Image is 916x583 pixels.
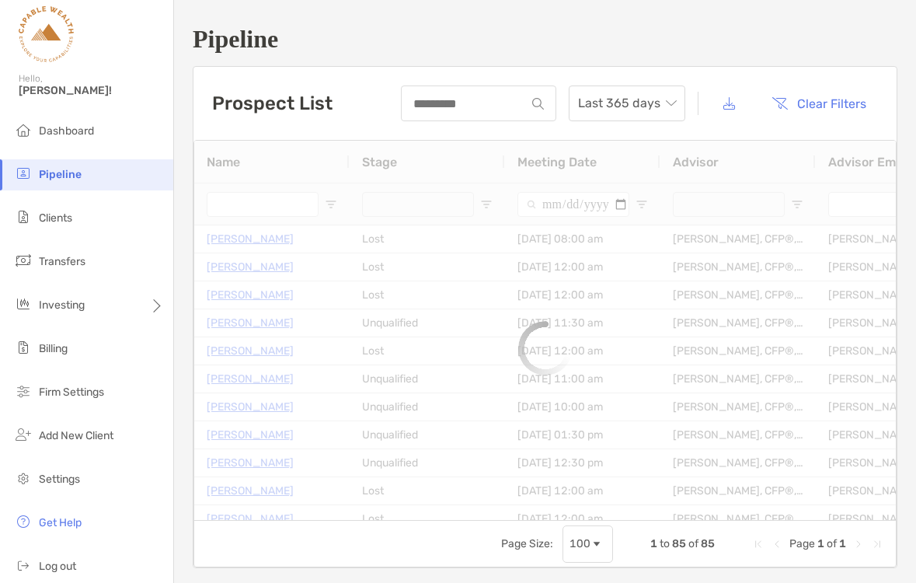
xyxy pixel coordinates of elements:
span: to [660,537,670,550]
img: settings icon [14,469,33,487]
span: Pipeline [39,168,82,181]
span: 85 [701,537,715,550]
div: Last Page [871,538,883,550]
h3: Prospect List [212,93,333,114]
span: Dashboard [39,124,94,138]
h1: Pipeline [193,25,897,54]
img: investing icon [14,295,33,313]
span: Last 365 days [578,86,676,120]
img: billing icon [14,338,33,357]
span: 1 [650,537,657,550]
span: Get Help [39,516,82,529]
img: add_new_client icon [14,425,33,444]
img: get-help icon [14,512,33,531]
span: 1 [817,537,824,550]
div: 100 [569,537,590,550]
span: Log out [39,560,76,573]
span: Investing [39,298,85,312]
span: Page [789,537,815,550]
img: pipeline icon [14,164,33,183]
img: transfers icon [14,251,33,270]
span: Clients [39,211,72,225]
span: 85 [672,537,686,550]
img: firm-settings icon [14,382,33,400]
button: Clear Filters [760,86,878,120]
div: Previous Page [771,538,783,550]
img: logout icon [14,556,33,574]
img: input icon [532,98,544,110]
div: First Page [752,538,764,550]
span: Firm Settings [39,386,104,399]
span: Settings [39,473,80,486]
img: dashboard icon [14,120,33,139]
span: [PERSON_NAME]! [19,84,164,97]
span: of [827,537,837,550]
div: Page Size [562,525,613,563]
span: Billing [39,342,68,355]
span: 1 [839,537,846,550]
span: Add New Client [39,429,113,442]
img: clients icon [14,208,33,226]
div: Page Size: [501,537,553,550]
img: Zoe Logo [19,6,74,62]
div: Next Page [852,538,865,550]
span: Transfers [39,255,85,268]
span: of [688,537,698,550]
